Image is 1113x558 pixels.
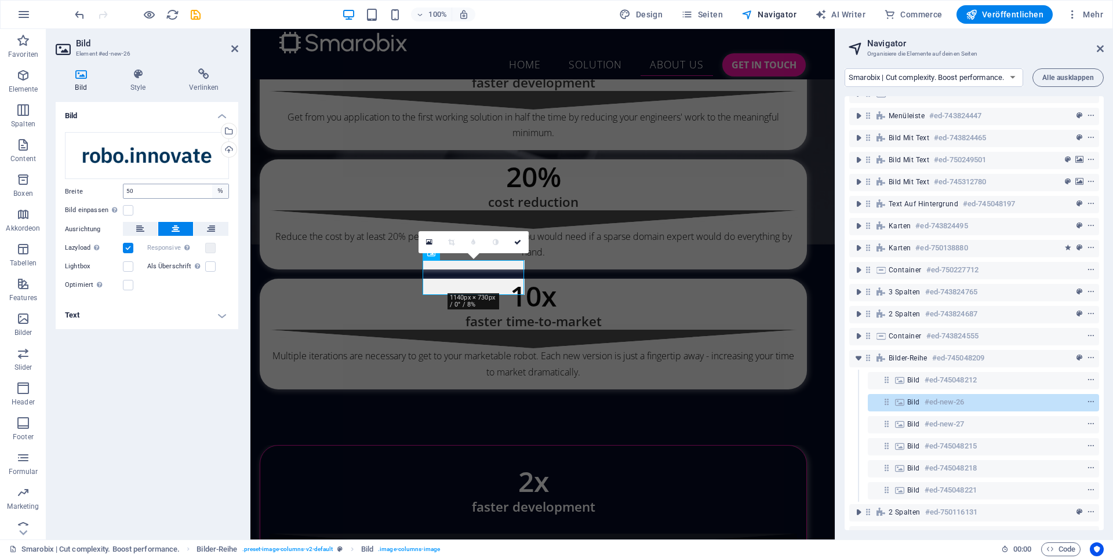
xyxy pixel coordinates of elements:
[934,153,986,167] h6: #ed-750249501
[925,373,977,387] h6: #ed-745048212
[56,102,238,123] h4: Bild
[1074,351,1085,365] button: preset
[889,155,929,165] span: Bild mit Text
[428,8,447,21] h6: 100%
[65,203,123,217] label: Bild einpassen
[463,231,485,253] a: Weichzeichnen
[10,258,37,268] p: Tabellen
[361,542,373,556] span: Klick zum Auswählen. Doppelklick zum Bearbeiten
[907,375,920,385] span: Bild
[889,243,911,253] span: Karten
[810,5,870,24] button: AI Writer
[1074,153,1085,167] button: background
[963,197,1015,211] h6: #ed-745048197
[1085,461,1097,475] button: context-menu
[10,154,36,163] p: Content
[1074,241,1085,255] button: preset
[1085,505,1097,519] button: context-menu
[65,188,123,195] label: Breite
[65,278,123,292] label: Optimiert
[1085,307,1097,321] button: context-menu
[441,231,463,253] a: Ausschneide-Modus
[65,260,123,273] label: Lightbox
[934,175,986,189] h6: #ed-745312780
[1041,542,1081,556] button: Code
[867,38,1104,49] h2: Navigator
[925,483,977,497] h6: #ed-745048221
[852,505,865,519] button: toggle-expand
[411,8,452,21] button: 100%
[867,49,1081,59] h3: Organisiere die Elemente auf deinen Seiten
[242,542,333,556] span: . preset-image-columns-v2-default
[142,8,156,21] button: Klicke hier, um den Vorschau-Modus zu verlassen
[1085,153,1097,167] button: context-menu
[852,351,865,365] button: toggle-expand
[852,241,865,255] button: toggle-expand
[165,8,179,21] button: reload
[1074,219,1085,233] button: preset
[852,109,865,123] button: toggle-expand
[925,439,977,453] h6: #ed-745048215
[13,432,34,442] p: Footer
[741,9,796,20] span: Navigator
[737,5,801,24] button: Navigator
[614,5,667,24] div: Design (Strg+Alt+Y)
[889,508,921,517] span: 2 Spalten
[852,131,865,145] button: toggle-expand
[1085,197,1097,211] button: context-menu
[419,231,441,253] a: Wähle aus deinen Dateien, Stockfotos oder lade Dateien hoch
[1062,175,1074,189] button: preset
[1021,545,1023,553] span: :
[884,9,943,20] span: Commerce
[852,197,865,211] button: toggle-expand
[1046,542,1075,556] span: Code
[188,8,202,21] button: save
[459,9,469,20] i: Bei Größenänderung Zoomstufe automatisch an das gewählte Gerät anpassen.
[13,189,33,198] p: Boxen
[889,199,958,209] span: Text auf Hintergrund
[76,49,215,59] h3: Element #ed-new-26
[14,328,32,337] p: Bilder
[889,331,922,341] span: Container
[1062,5,1108,24] button: Mehr
[889,221,911,231] span: Karten
[852,307,865,321] button: toggle-expand
[9,293,37,302] p: Features
[915,219,967,233] h6: #ed-743824495
[1085,219,1097,233] button: context-menu
[1074,109,1085,123] button: preset
[925,417,965,431] h6: #ed-new-27
[1074,285,1085,299] button: preset
[1085,285,1097,299] button: context-menu
[852,263,865,277] button: toggle-expand
[926,527,979,541] h6: #ed-743824819
[337,546,343,552] i: Dieses Element ist ein anpassbares Preset
[73,8,86,21] i: Rückgängig: Bild ändern (Strg+Z)
[926,329,979,343] h6: #ed-743824555
[1085,439,1097,453] button: context-menu
[12,397,35,407] p: Header
[1085,131,1097,145] button: context-menu
[56,68,111,93] h4: Bild
[1042,74,1094,81] span: Alle ausklappen
[929,109,981,123] h6: #ed-743824447
[1085,395,1097,409] button: context-menu
[9,467,38,476] p: Formular
[925,461,977,475] h6: #ed-745048218
[14,363,32,372] p: Slider
[889,265,922,275] span: Container
[1085,263,1097,277] button: context-menu
[1074,175,1085,189] button: background
[925,395,965,409] h6: #ed-new-26
[111,68,170,93] h4: Style
[1074,197,1085,211] button: preset
[925,307,977,321] h6: #ed-743824687
[1085,329,1097,343] button: context-menu
[619,9,663,20] span: Design
[889,287,921,297] span: 3 Spalten
[889,530,922,539] span: Container
[889,133,929,143] span: Bild mit Text
[852,175,865,189] button: toggle-expand
[852,285,865,299] button: toggle-expand
[11,119,35,129] p: Spalten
